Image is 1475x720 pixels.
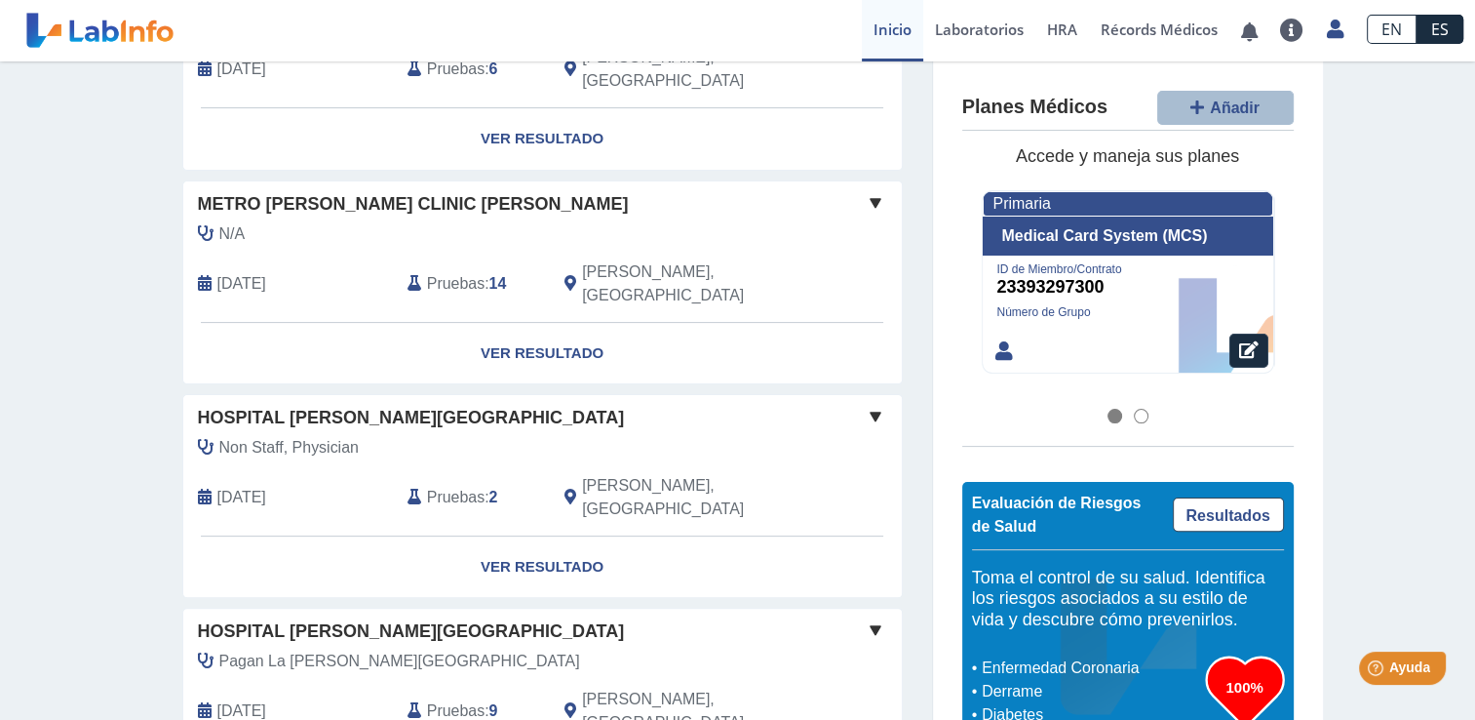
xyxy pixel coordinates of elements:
[183,537,902,598] a: Ver Resultado
[582,260,797,307] span: Ponce, PR
[198,405,625,431] span: Hospital [PERSON_NAME][GEOGRAPHIC_DATA]
[427,486,485,509] span: Pruebas
[582,474,797,521] span: Ponce, PR
[217,58,266,81] span: 2025-04-14
[1206,675,1284,700] h3: 100%
[1157,91,1294,125] button: Añadir
[1417,15,1463,44] a: ES
[1016,146,1239,166] span: Accede y maneja sus planes
[183,323,902,384] a: Ver Resultado
[977,680,1206,703] li: Derrame
[198,191,629,218] span: Metro [PERSON_NAME] Clinic [PERSON_NAME]
[972,495,1142,535] span: Evaluación de Riesgos de Salud
[582,46,797,93] span: Ponce, PR
[427,58,485,81] span: Pruebas
[489,275,507,292] b: 14
[972,568,1284,631] h5: Toma el control de su salud. Identifica los riesgos asociados a su estilo de vida y descubre cómo...
[198,619,625,645] span: Hospital [PERSON_NAME][GEOGRAPHIC_DATA]
[489,60,498,77] b: 6
[489,702,498,719] b: 9
[489,489,498,505] b: 2
[393,474,550,521] div: :
[1367,15,1417,44] a: EN
[977,657,1206,680] li: Enfermedad Coronaria
[219,436,359,460] span: Non Staff, Physician
[1047,20,1077,39] span: HRA
[1173,498,1284,532] a: Resultados
[393,46,550,93] div: :
[993,195,1051,212] span: Primaria
[427,272,485,296] span: Pruebas
[962,96,1107,119] h4: Planes Médicos
[219,222,246,246] span: N/A
[393,260,550,307] div: :
[219,650,580,673] span: Pagan La Torre, Moraima
[217,486,266,509] span: 2024-09-03
[183,108,902,170] a: Ver Resultado
[1301,644,1454,699] iframe: Help widget launcher
[1210,100,1260,116] span: Añadir
[217,272,266,296] span: 2024-09-14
